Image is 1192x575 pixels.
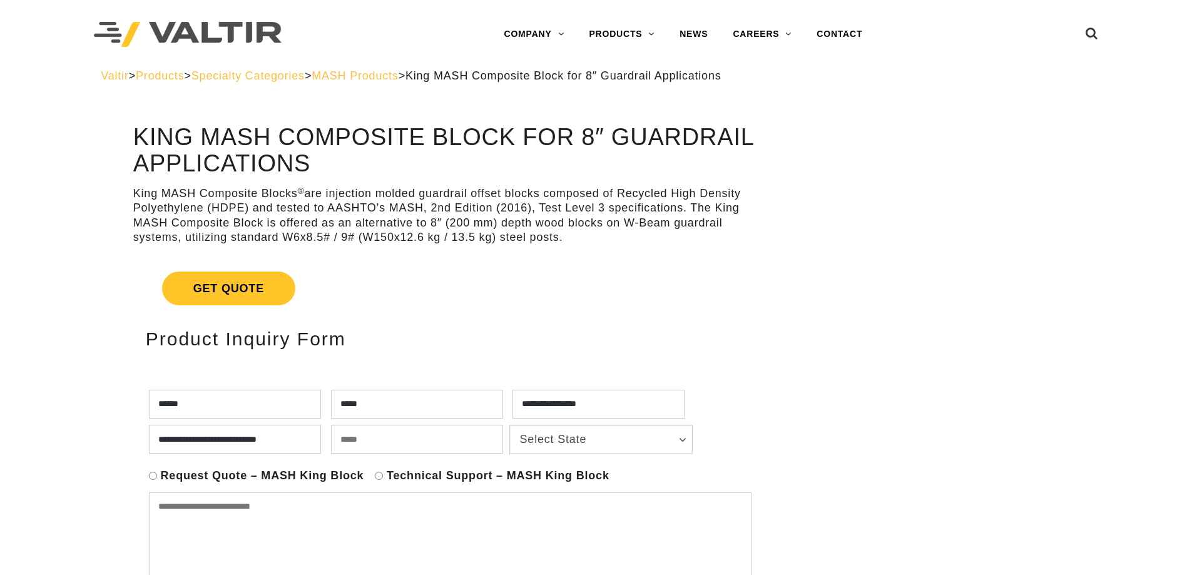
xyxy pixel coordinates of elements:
[298,186,305,196] sup: ®
[133,125,761,177] h1: King MASH Composite Block for 8″ Guardrail Applications
[804,22,875,47] a: CONTACT
[94,22,282,48] img: Valtir
[133,186,761,245] p: King MASH Composite Blocks are injection molded guardrail offset blocks composed of Recycled High...
[101,69,128,82] a: Valtir
[146,328,748,349] h2: Product Inquiry Form
[720,22,804,47] a: CAREERS
[405,69,721,82] span: King MASH Composite Block for 8″ Guardrail Applications
[510,425,692,454] a: Select State
[312,69,398,82] a: MASH Products
[162,272,295,305] span: Get Quote
[667,22,720,47] a: NEWS
[520,431,669,447] span: Select State
[136,69,184,82] a: Products
[101,69,1091,83] div: > > > >
[133,257,761,320] a: Get Quote
[387,469,609,483] label: Technical Support – MASH King Block
[576,22,667,47] a: PRODUCTS
[161,469,364,483] label: Request Quote – MASH King Block
[491,22,576,47] a: COMPANY
[191,69,305,82] a: Specialty Categories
